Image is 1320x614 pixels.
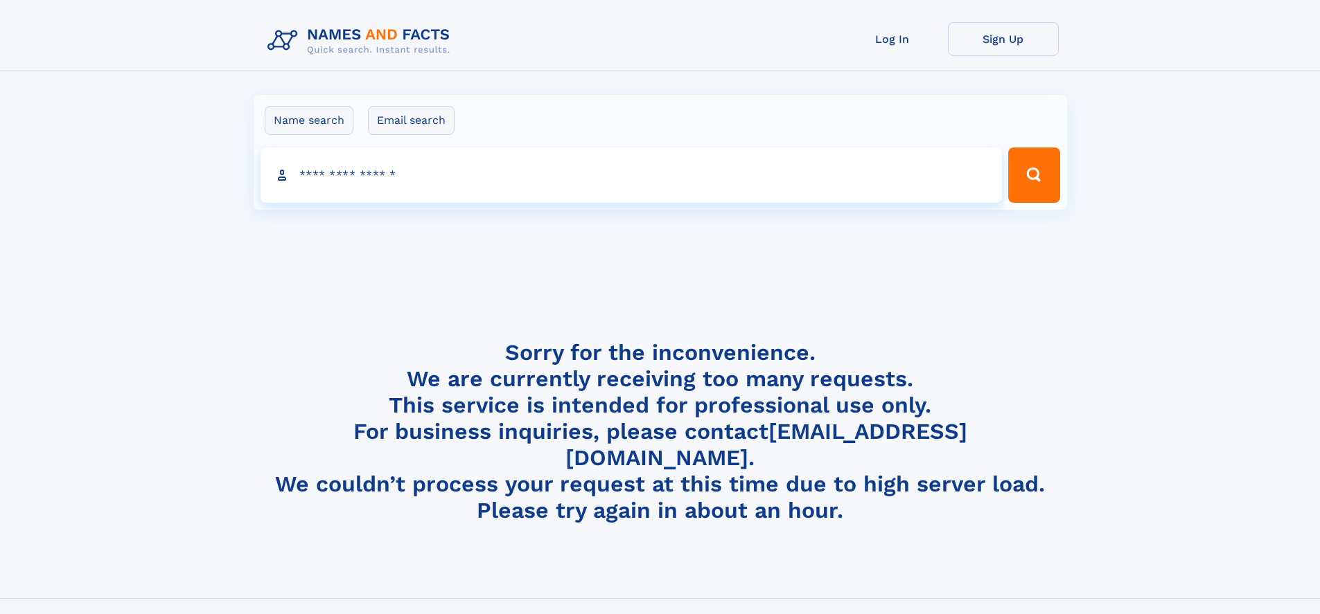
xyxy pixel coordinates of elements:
[368,106,455,135] label: Email search
[262,22,461,60] img: Logo Names and Facts
[261,147,1003,203] input: search input
[1008,147,1059,203] button: Search Button
[565,418,967,471] a: [EMAIL_ADDRESS][DOMAIN_NAME]
[265,106,353,135] label: Name search
[262,339,1059,524] h4: Sorry for the inconvenience. We are currently receiving too many requests. This service is intend...
[948,22,1059,56] a: Sign Up
[837,22,948,56] a: Log In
